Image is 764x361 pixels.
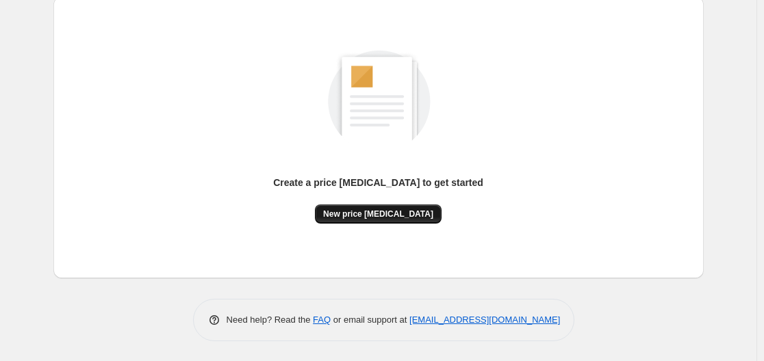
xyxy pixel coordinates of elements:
[273,176,483,189] p: Create a price [MEDICAL_DATA] to get started
[331,315,409,325] span: or email support at
[315,204,442,224] button: New price [MEDICAL_DATA]
[323,209,433,219] span: New price [MEDICAL_DATA]
[313,315,331,325] a: FAQ
[227,315,314,325] span: Need help? Read the
[409,315,560,325] a: [EMAIL_ADDRESS][DOMAIN_NAME]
